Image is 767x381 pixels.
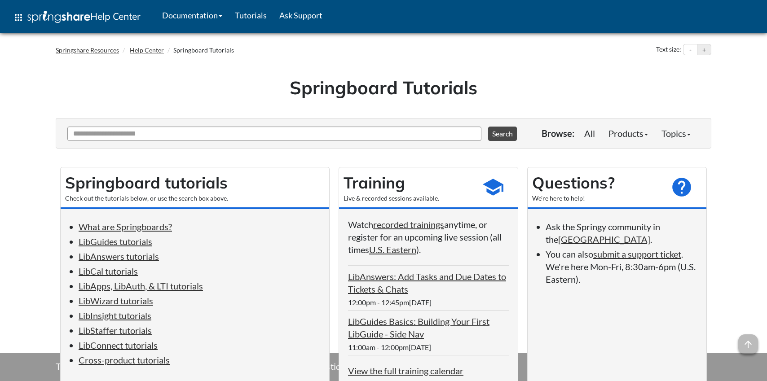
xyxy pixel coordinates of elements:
div: This site uses cookies as well as records your IP address for usage statistics. [47,360,720,374]
h2: Springboard tutorials [65,172,325,194]
button: Search [488,127,517,141]
a: LibApps, LibAuth, & LTI tutorials [79,280,203,291]
a: Cross-product tutorials [79,355,170,365]
li: Ask the Springy community in the . [546,220,697,245]
a: Help Center [130,46,164,54]
a: submit a support ticket [593,249,681,259]
a: LibGuides tutorials [79,236,152,247]
div: We're here to help! [532,194,661,203]
a: Topics [655,124,697,142]
p: Watch anytime, or register for an upcoming live session (all times ). [348,218,509,256]
a: Documentation [156,4,229,26]
a: LibConnect tutorials [79,340,158,350]
div: Check out the tutorials below, or use the search box above. [65,194,325,203]
a: arrow_upward [738,335,758,346]
a: LibCal tutorials [79,266,138,276]
button: Increase text size [697,44,711,55]
div: Text size: [654,44,683,56]
a: [GEOGRAPHIC_DATA] [558,234,650,245]
li: Springboard Tutorials [165,46,234,55]
a: U.S. Eastern [369,244,416,255]
span: arrow_upward [738,334,758,354]
a: LibWizard tutorials [79,295,153,306]
a: LibInsight tutorials [79,310,151,321]
li: You can also . We're here Mon-Fri, 8:30am-6pm (U.S. Eastern). [546,248,697,285]
a: All [577,124,602,142]
img: Springshare [27,11,90,23]
a: apps Help Center [7,4,147,31]
a: LibStaffer tutorials [79,325,152,336]
div: Live & recorded sessions available. [344,194,473,203]
span: apps [13,12,24,23]
a: LibGuides Basics: Building Your First LibGuide - Side Nav [348,316,489,339]
a: LibAnswers tutorials [79,251,159,262]
span: school [482,176,504,198]
a: Springshare Resources [56,46,119,54]
a: Products [602,124,655,142]
a: Tutorials [229,4,273,26]
span: Help Center [90,10,141,22]
a: LibAnswers: Add Tasks and Due Dates to Tickets & Chats [348,271,506,294]
span: 12:00pm - 12:45pm[DATE] [348,298,432,307]
h2: Questions? [532,172,661,194]
a: Ask Support [273,4,329,26]
a: View the full training calendar [348,365,463,376]
h1: Springboard Tutorials [62,75,705,100]
span: help [670,176,693,198]
a: What are Springboards? [79,221,172,232]
h2: Training [344,172,473,194]
a: recorded trainings [373,219,444,230]
button: Decrease text size [683,44,697,55]
p: Browse: [542,127,574,140]
span: 11:00am - 12:00pm[DATE] [348,343,431,351]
